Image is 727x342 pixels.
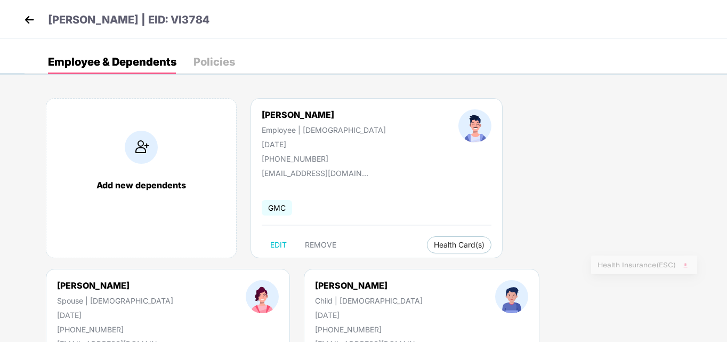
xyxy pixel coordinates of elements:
[262,169,368,178] div: [EMAIL_ADDRESS][DOMAIN_NAME]
[495,280,528,313] img: profileImage
[193,57,235,67] div: Policies
[48,12,209,28] p: [PERSON_NAME] | EID: VI3784
[270,241,287,249] span: EDIT
[262,236,295,253] button: EDIT
[57,180,225,190] div: Add new dependents
[262,200,292,216] span: GMC
[48,57,176,67] div: Employee & Dependents
[57,296,173,305] div: Spouse | [DEMOGRAPHIC_DATA]
[262,140,386,149] div: [DATE]
[315,296,423,305] div: Child | [DEMOGRAPHIC_DATA]
[262,109,386,120] div: [PERSON_NAME]
[296,236,345,253] button: REMOVE
[246,280,279,313] img: profileImage
[262,125,386,134] div: Employee | [DEMOGRAPHIC_DATA]
[315,280,423,291] div: [PERSON_NAME]
[427,236,491,253] button: Health Card(s)
[680,261,691,272] img: svg+xml;base64,PHN2ZyB4bWxucz0iaHR0cDovL3d3dy53My5vcmcvMjAwMC9zdmciIHhtbG5zOnhsaW5rPSJodHRwOi8vd3...
[315,311,423,320] div: [DATE]
[434,242,484,248] span: Health Card(s)
[458,109,491,142] img: profileImage
[315,325,423,334] div: [PHONE_NUMBER]
[125,131,158,164] img: addIcon
[57,325,173,334] div: [PHONE_NUMBER]
[597,260,691,272] span: Health Insurance(ESC)
[57,311,173,320] div: [DATE]
[305,241,336,249] span: REMOVE
[21,12,37,28] img: back
[262,154,386,163] div: [PHONE_NUMBER]
[57,280,173,291] div: [PERSON_NAME]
